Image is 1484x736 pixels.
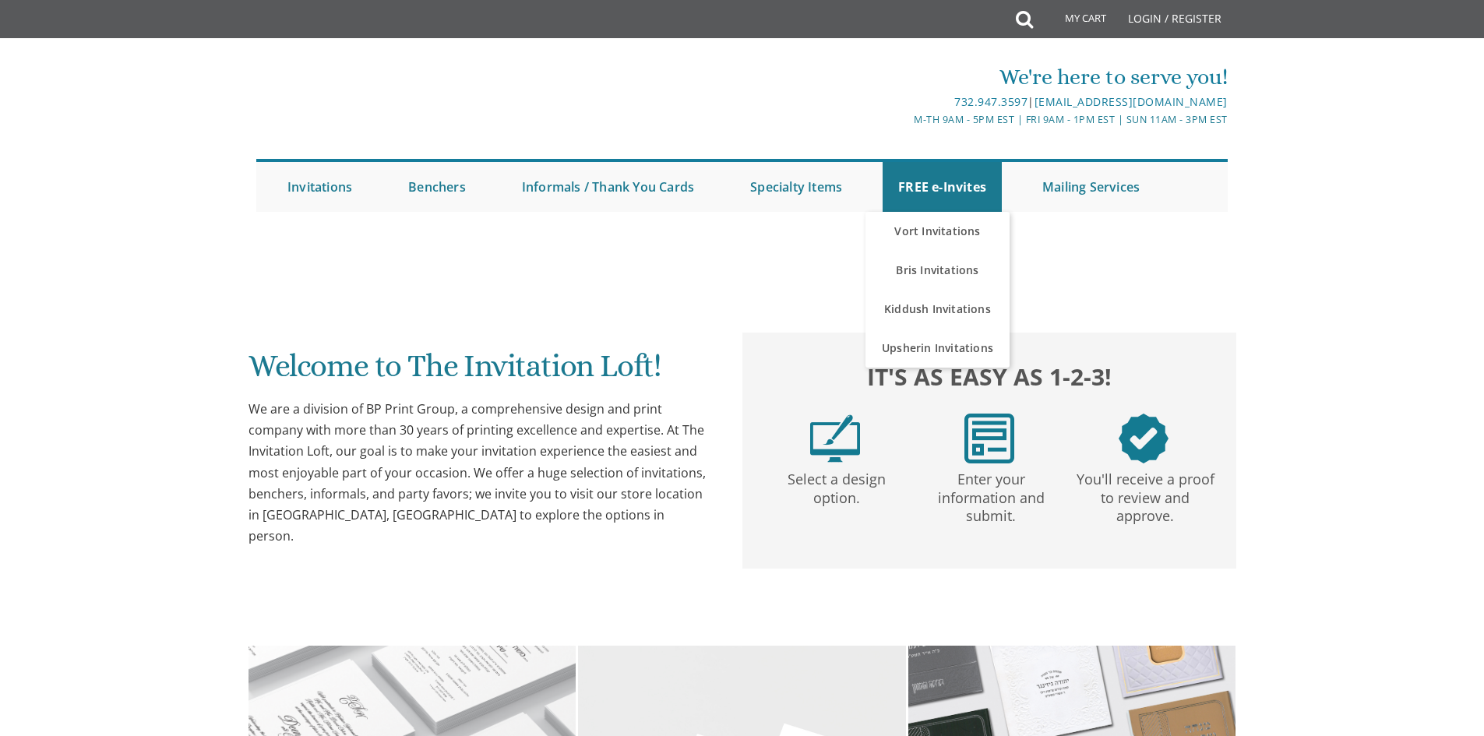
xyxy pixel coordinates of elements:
[1071,463,1219,526] p: You'll receive a proof to review and approve.
[506,162,710,212] a: Informals / Thank You Cards
[865,212,1010,251] a: Vort Invitations
[581,62,1228,93] div: We're here to serve you!
[865,290,1010,329] a: Kiddush Invitations
[964,414,1014,463] img: step2.png
[758,359,1221,394] h2: It's as easy as 1-2-3!
[581,111,1228,128] div: M-Th 9am - 5pm EST | Fri 9am - 1pm EST | Sun 11am - 3pm EST
[810,414,860,463] img: step1.png
[1035,94,1228,109] a: [EMAIL_ADDRESS][DOMAIN_NAME]
[272,162,368,212] a: Invitations
[393,162,481,212] a: Benchers
[865,329,1010,368] a: Upsherin Invitations
[581,93,1228,111] div: |
[735,162,858,212] a: Specialty Items
[1027,162,1155,212] a: Mailing Services
[249,349,711,395] h1: Welcome to The Invitation Loft!
[1031,2,1117,40] a: My Cart
[1119,414,1169,463] img: step3.png
[763,463,911,508] p: Select a design option.
[883,162,1002,212] a: FREE e-Invites
[917,463,1065,526] p: Enter your information and submit.
[954,94,1028,109] a: 732.947.3597
[249,399,711,547] div: We are a division of BP Print Group, a comprehensive design and print company with more than 30 y...
[865,251,1010,290] a: Bris Invitations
